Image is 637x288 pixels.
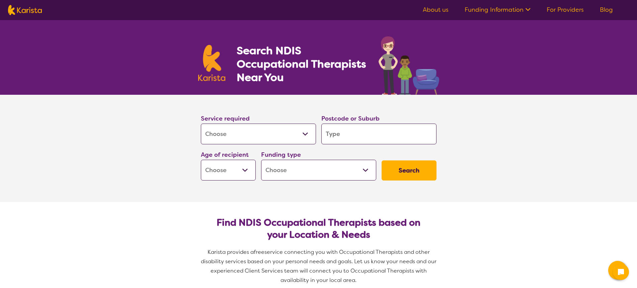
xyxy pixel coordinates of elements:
span: free [254,248,264,256]
label: Postcode or Suburb [321,115,380,123]
img: Karista logo [8,5,42,15]
label: Service required [201,115,250,123]
button: Search [382,160,436,181]
label: Funding type [261,151,301,159]
h1: Search NDIS Occupational Therapists Near You [237,44,367,84]
input: Type [321,124,436,144]
span: Karista provides a [208,248,254,256]
button: Channel Menu [608,261,627,280]
label: Age of recipient [201,151,249,159]
h2: Find NDIS Occupational Therapists based on your Location & Needs [206,217,431,241]
span: service connecting you with Occupational Therapists and other disability services based on your p... [201,248,438,284]
a: Funding Information [465,6,531,14]
img: Karista logo [198,45,226,81]
a: Blog [600,6,613,14]
a: About us [423,6,449,14]
img: occupational-therapy [379,36,439,95]
a: For Providers [547,6,584,14]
